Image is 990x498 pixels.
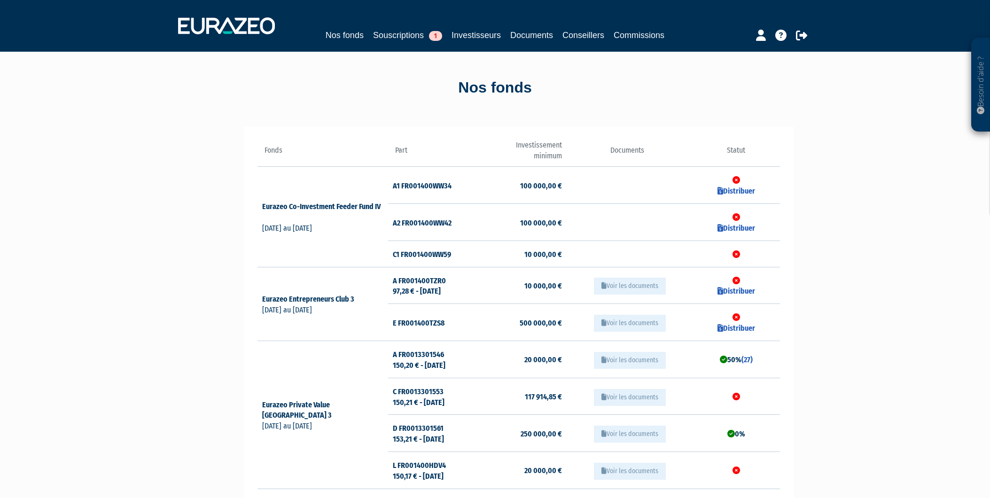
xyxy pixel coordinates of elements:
[388,167,475,204] td: A1 FR001400WW34
[262,295,363,303] a: Eurazeo Entrepreneurs Club 3
[388,204,475,241] td: A2 FR001400WW42
[475,204,562,241] td: 100 000,00 €
[452,29,501,42] a: Investisseurs
[388,452,475,489] td: L FR001400HDV4 150,17 € - [DATE]
[717,224,755,233] a: Distribuer
[326,29,364,42] a: Nos fonds
[475,241,562,267] td: 10 000,00 €
[475,304,562,341] td: 500 000,00 €
[388,378,475,415] td: C FR0013301553 150,21 € - [DATE]
[475,167,562,204] td: 100 000,00 €
[614,29,664,42] a: Commissions
[693,341,780,378] td: 50%
[475,341,562,378] td: 20 000,00 €
[594,426,666,443] button: Voir les documents
[373,29,442,42] a: Souscriptions1
[262,421,312,430] span: [DATE] au [DATE]
[257,140,388,167] th: Fonds
[594,352,666,369] button: Voir les documents
[262,400,340,420] a: Eurazeo Private Value [GEOGRAPHIC_DATA] 3
[693,140,780,167] th: Statut
[475,378,562,415] td: 117 914,85 €
[475,140,562,167] th: Investissement minimum
[975,43,986,127] p: Besoin d'aide ?
[475,415,562,452] td: 250 000,00 €
[388,241,475,267] td: C1 FR001400WW59
[388,341,475,378] td: A FR0013301546 150,20 € - [DATE]
[388,267,475,304] td: A FR001400TZR0 97,28 € - [DATE]
[594,389,666,406] button: Voir les documents
[693,415,780,452] td: 0%
[594,278,666,295] button: Voir les documents
[510,29,553,42] a: Documents
[717,287,755,296] a: Distribuer
[594,315,666,332] button: Voir les documents
[227,77,763,99] div: Nos fonds
[475,267,562,304] td: 10 000,00 €
[429,31,442,41] span: 1
[741,355,753,364] a: (27)
[262,224,312,233] span: [DATE] au [DATE]
[562,29,604,42] a: Conseillers
[717,324,755,333] a: Distribuer
[388,415,475,452] td: D FR0013301561 153,21 € - [DATE]
[717,187,755,195] a: Distribuer
[262,305,312,314] span: [DATE] au [DATE]
[178,17,275,34] img: 1732889491-logotype_eurazeo_blanc_rvb.png
[262,202,381,222] a: Eurazeo Co-Investment Feeder Fund IV
[562,140,693,167] th: Documents
[388,304,475,341] td: E FR001400TZS8
[388,140,475,167] th: Part
[475,452,562,489] td: 20 000,00 €
[594,463,666,480] button: Voir les documents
